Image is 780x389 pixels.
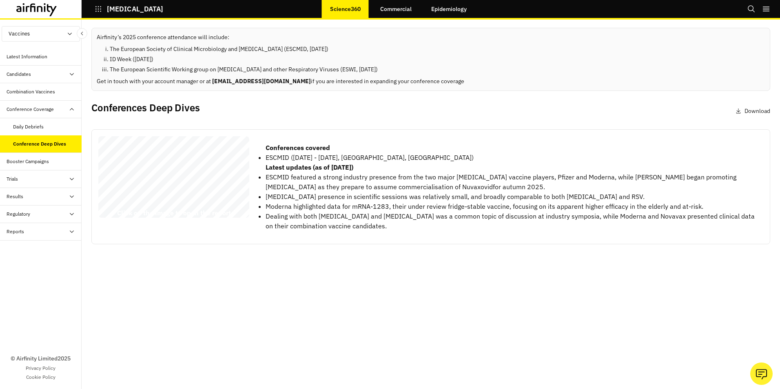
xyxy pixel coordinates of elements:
div: Conference Coverage [7,106,54,113]
a: Cookie Policy [26,374,55,381]
div: Reports [7,228,24,235]
span: © 2025 Airfinity [102,217,110,218]
div: Latest Information [7,53,47,60]
span: COVID [102,156,131,165]
div: Booster Campaigns [7,158,49,165]
li: Moderna highlighted data for mRNA-1283, their under review fridge-stable vaccine, focusing on its... [266,201,757,211]
li: ESCMID featured a strong industry presence from the two major [MEDICAL_DATA] vaccine players, Pfi... [266,172,757,192]
li: The European Scientific Working group on [MEDICAL_DATA] and other Respiratory Viruses (ESWI, [DATE]) [110,65,765,74]
strong: Latest updates (as of [DATE]) [266,163,353,171]
div: Results [7,193,23,200]
li: ESCMID ([DATE] - [DATE], [GEOGRAPHIC_DATA], [GEOGRAPHIC_DATA]) [266,153,757,162]
li: The European Society of Clinical Microbiology and [MEDICAL_DATA] (ESCMID, [DATE]) [110,45,765,53]
h2: Conferences Deep Dives [91,102,200,114]
li: Dealing with both [MEDICAL_DATA] and [MEDICAL_DATA] was a common topic of discussion at industry ... [266,211,757,231]
span: This Airfinity report is intended to be used by [PERSON_NAME] at Novavax exclusively. Not for rep... [117,139,224,214]
span: Coverage [102,168,142,177]
p: Get in touch with your account manager or at if you are interested in expanding your conference c... [97,77,765,86]
span: Private & Co nfidential [112,217,123,218]
a: Privacy Policy [26,365,55,372]
span: 2025 [102,197,125,206]
div: Conference Deep Dives [13,140,66,148]
button: Search [747,2,756,16]
strong: Conferences covered [266,144,330,152]
li: [MEDICAL_DATA] presence in scientific sessions was relatively small, and broadly comparable to bo... [266,192,757,201]
div: Candidates [7,71,31,78]
button: Vaccines [2,26,80,42]
p: [MEDICAL_DATA] [107,5,163,13]
p: Science360 [330,6,361,12]
li: ​ID Week ([DATE]) [110,55,765,64]
span: 19 Vaccines Conference [134,156,235,165]
button: Ask our analysts [750,362,773,385]
button: Close Sidebar [77,28,87,39]
div: Daily Debriefs [13,123,44,130]
div: Regulatory [7,210,30,218]
b: [EMAIL_ADDRESS][DOMAIN_NAME] [212,77,311,85]
span: - [130,156,133,165]
p: Download [745,107,770,115]
div: Airfinity’s 2025 conference attendance will include: [91,28,770,91]
div: Trials [7,175,18,183]
span: – [111,217,111,218]
button: [MEDICAL_DATA] [95,2,163,16]
p: © Airfinity Limited 2025 [11,354,71,363]
div: Combination Vaccines [7,88,55,95]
